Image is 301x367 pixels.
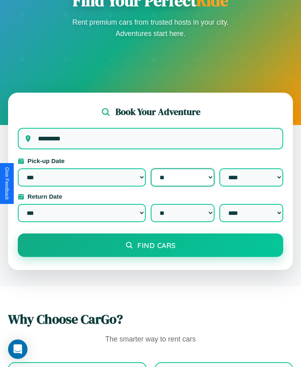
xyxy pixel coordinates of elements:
[18,233,283,257] button: Find Cars
[70,17,232,39] p: Rent premium cars from trusted hosts in your city. Adventures start here.
[18,193,283,200] label: Return Date
[18,157,283,164] label: Pick-up Date
[116,106,200,118] h2: Book Your Adventure
[4,167,10,200] div: Give Feedback
[8,310,293,328] h2: Why Choose CarGo?
[8,333,293,346] p: The smarter way to rent cars
[8,339,27,359] div: Open Intercom Messenger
